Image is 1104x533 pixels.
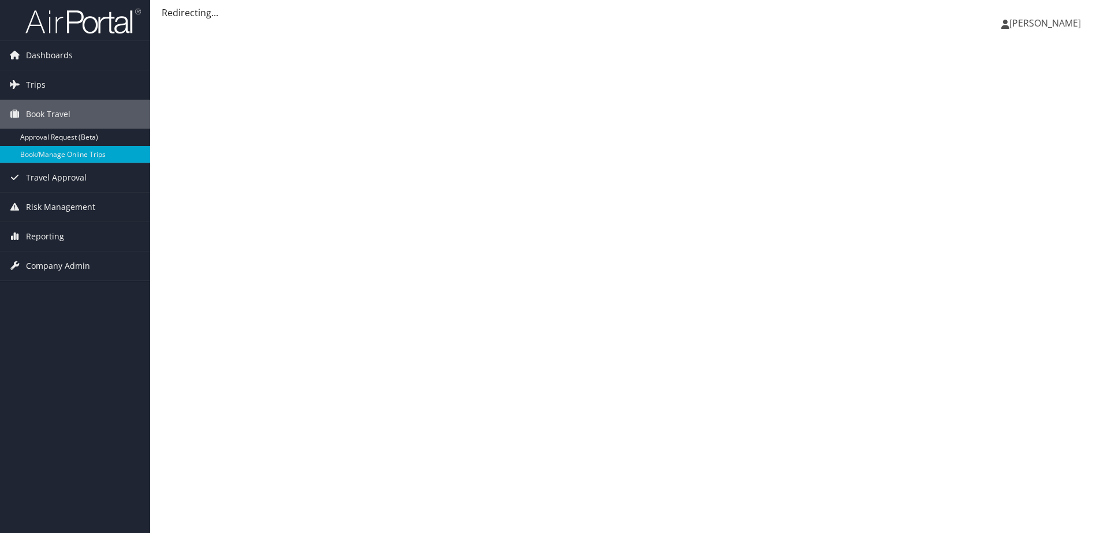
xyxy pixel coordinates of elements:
span: Dashboards [26,41,73,70]
span: Risk Management [26,193,95,222]
a: [PERSON_NAME] [1001,6,1092,40]
img: airportal-logo.png [25,7,141,35]
div: Redirecting... [162,6,1092,20]
span: Trips [26,70,46,99]
span: Travel Approval [26,163,87,192]
span: Reporting [26,222,64,251]
span: Book Travel [26,100,70,129]
span: [PERSON_NAME] [1009,17,1081,29]
span: Company Admin [26,252,90,280]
